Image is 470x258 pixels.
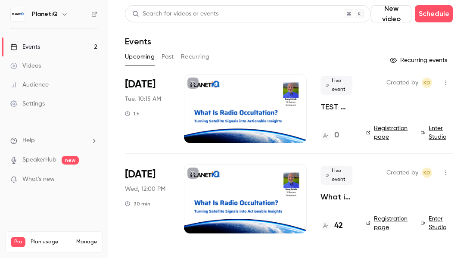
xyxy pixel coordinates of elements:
span: What's new [22,175,55,184]
span: new [62,156,79,165]
h4: 42 [334,220,343,232]
div: Oct 15 Wed, 10:00 AM (America/Los Angeles) [125,164,170,233]
li: help-dropdown-opener [10,136,97,145]
span: Created by [386,168,418,178]
span: Tue, 10:15 AM [125,95,161,103]
a: 42 [321,220,343,232]
a: SpeakerHub [22,155,56,165]
span: Wed, 12:00 PM [125,185,165,193]
span: Created by [386,78,418,88]
a: Enter Studio [421,214,453,232]
a: TEST EVENT: What is Radio Occultation? Turning Satellite Signals into Actionable Insights [321,102,352,112]
span: [DATE] [125,78,156,91]
span: Help [22,136,35,145]
span: KD [423,78,430,88]
button: Upcoming [125,50,155,64]
h1: Events [125,36,151,47]
span: Pro [11,237,25,247]
div: 1 h [125,110,140,117]
div: 30 min [125,200,150,207]
span: Live event [321,76,352,95]
button: Recurring events [386,53,453,67]
a: Enter Studio [421,124,453,141]
div: Audience [10,81,49,89]
span: Karen Dubey [422,168,432,178]
button: Past [162,50,174,64]
button: New video [371,5,411,22]
a: Registration page [366,214,411,232]
div: Settings [10,99,45,108]
span: Live event [321,166,352,185]
span: KD [423,168,430,178]
h6: PlanetiQ [32,10,58,19]
span: [DATE] [125,168,156,181]
span: Karen Dubey [422,78,432,88]
a: Registration page [366,124,411,141]
div: Search for videos or events [132,9,218,19]
span: Plan usage [31,239,71,246]
button: Recurring [181,50,210,64]
a: What is Radio Occultation? Turning Satellite Signals into Actionable Insights [321,192,352,202]
div: Events [10,43,40,51]
button: Schedule [415,5,453,22]
a: 0 [321,130,339,141]
div: Oct 7 Tue, 8:15 AM (America/Los Angeles) [125,74,170,143]
h4: 0 [334,130,339,141]
img: PlanetiQ [11,7,25,21]
div: Videos [10,62,41,70]
a: Manage [76,239,97,246]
